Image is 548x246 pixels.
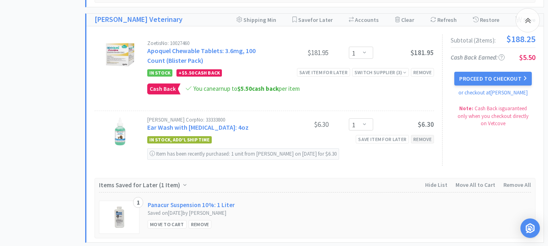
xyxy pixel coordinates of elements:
[148,220,187,229] div: Move to Cart
[133,197,143,208] div: 1
[268,48,329,58] div: $181.95
[395,14,414,26] div: Clear
[176,69,222,77] div: + Cash Back
[161,181,178,189] span: 1 Item
[456,181,495,188] span: Move All to Cart
[458,89,528,96] a: or checkout at [PERSON_NAME]
[147,47,256,64] a: Apoquel Chewable Tablets: 3.6mg, 100 Count (Blister Pack)
[148,84,178,94] span: Cash Back
[236,14,276,26] div: Shipping Min
[147,123,249,131] a: Ear Wash with [MEDICAL_DATA]: 4oz
[147,148,339,160] div: Item has been recently purchased: 1 unit from [PERSON_NAME] on [DATE] for $6.30
[99,181,182,189] span: Items Saved for Later ( )
[106,117,134,145] img: 11149bbf10ca4677b0c0fda7a7c89f41_81616.jpeg
[516,14,535,26] div: Save
[193,85,300,92] span: You can earn up to per item
[520,218,540,238] div: Open Intercom Messenger
[95,14,183,26] a: [PERSON_NAME] Veterinary
[182,70,194,76] span: $5.50
[459,105,473,112] strong: Note:
[355,68,406,76] div: Switch Supplier ( 3 )
[519,53,535,62] span: $5.50
[106,41,134,69] img: e7821dc9b4ae4cf99796430191cf882a_776176.jpeg
[430,14,457,26] div: Refresh
[411,68,434,77] div: Remove
[237,85,279,92] strong: cash back
[349,14,379,26] div: Accounts
[451,53,505,61] span: Cash Back Earned :
[297,68,350,77] div: Save item for later
[268,120,329,129] div: $6.30
[189,220,212,229] div: Remove
[418,120,434,129] span: $6.30
[451,34,535,43] div: Subtotal ( 2 item s ):
[506,34,535,43] span: $188.25
[411,135,434,143] div: Remove
[356,135,409,143] div: Save item for later
[454,72,531,86] button: Proceed to Checkout
[147,69,172,77] span: In Stock
[425,181,447,188] span: Hide List
[147,117,268,122] div: [PERSON_NAME] Corp No: 33333800
[298,16,333,24] span: Save for Later
[147,136,212,143] span: In stock, add'l ship time
[410,48,434,57] span: $181.95
[148,209,238,218] div: Saved on [DATE] by [PERSON_NAME]
[107,205,131,229] img: 05dac85d365c44878e09a4738e362bf1_50078.jpeg
[237,85,252,92] span: $5.50
[147,41,268,46] div: Zoetis No: 10027460
[458,105,529,126] span: Cash Back is guaranteed only when you checkout directly on Vetcove
[473,14,499,26] div: Restore
[148,201,235,209] a: Panacur Suspension 10%: 1 Liter
[503,181,531,188] span: Remove All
